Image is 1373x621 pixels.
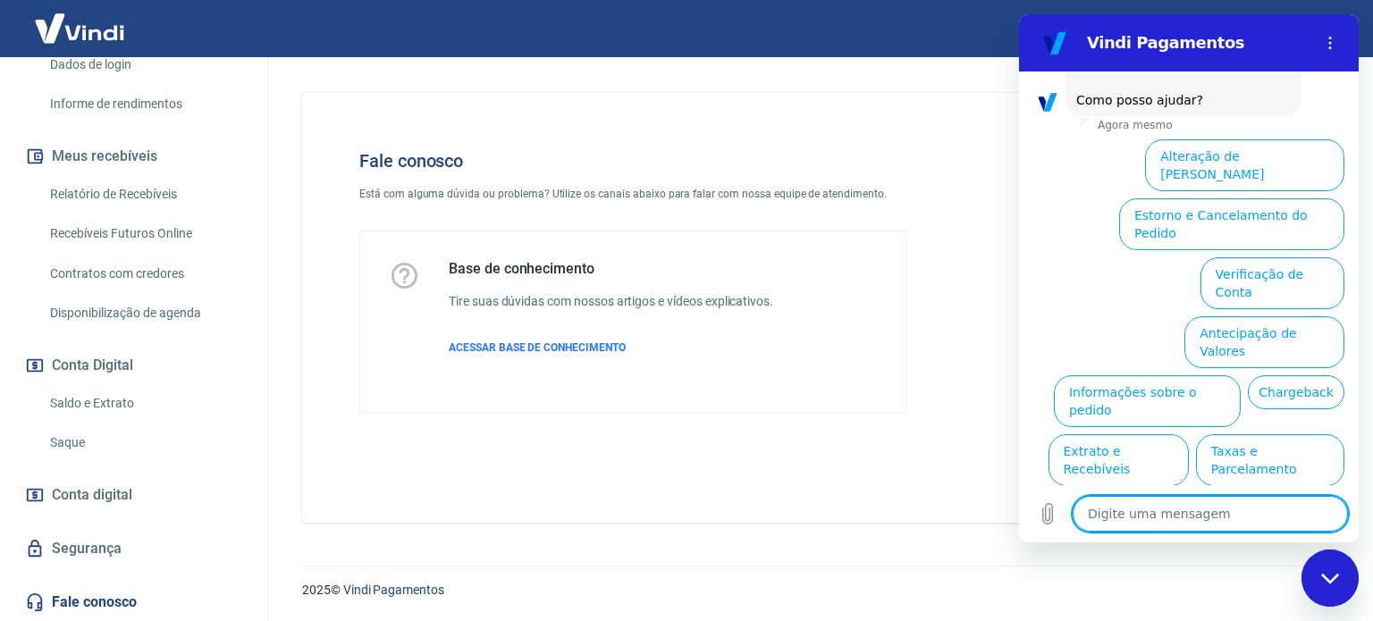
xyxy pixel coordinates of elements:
img: Fale conosco [983,122,1255,360]
span: ACESSAR BASE DE CONHECIMENTO [449,341,626,354]
iframe: Botão para abrir a janela de mensagens, conversa em andamento [1301,550,1359,607]
a: Vindi Pagamentos [343,583,444,597]
button: Sair [1287,13,1352,46]
h4: Fale conosco [359,150,907,172]
a: Contratos com credores [43,256,246,292]
a: ACESSAR BASE DE CONHECIMENTO [449,340,773,356]
button: Conta Digital [21,346,246,385]
a: Conta digital [21,475,246,515]
p: Está com alguma dúvida ou problema? Utilize os canais abaixo para falar com nossa equipe de atend... [359,186,907,202]
a: Saque [43,424,246,461]
h5: Base de conhecimento [449,260,773,278]
a: Recebíveis Futuros Online [43,215,246,252]
a: Dados de login [43,46,246,83]
a: Segurança [21,529,246,568]
a: Relatório de Recebíveis [43,176,246,213]
a: Disponibilização de agenda [43,295,246,331]
a: Informe de rendimentos [43,86,246,122]
img: Vindi [21,1,138,55]
iframe: Janela de mensagens [1019,14,1359,542]
span: Conta digital [52,483,132,508]
button: Meus recebíveis [21,137,246,176]
p: 2025 © [302,581,1330,600]
h6: Tire suas dúvidas com nossos artigos e vídeos explicativos. [449,292,773,311]
a: Saldo e Extrato [43,385,246,422]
